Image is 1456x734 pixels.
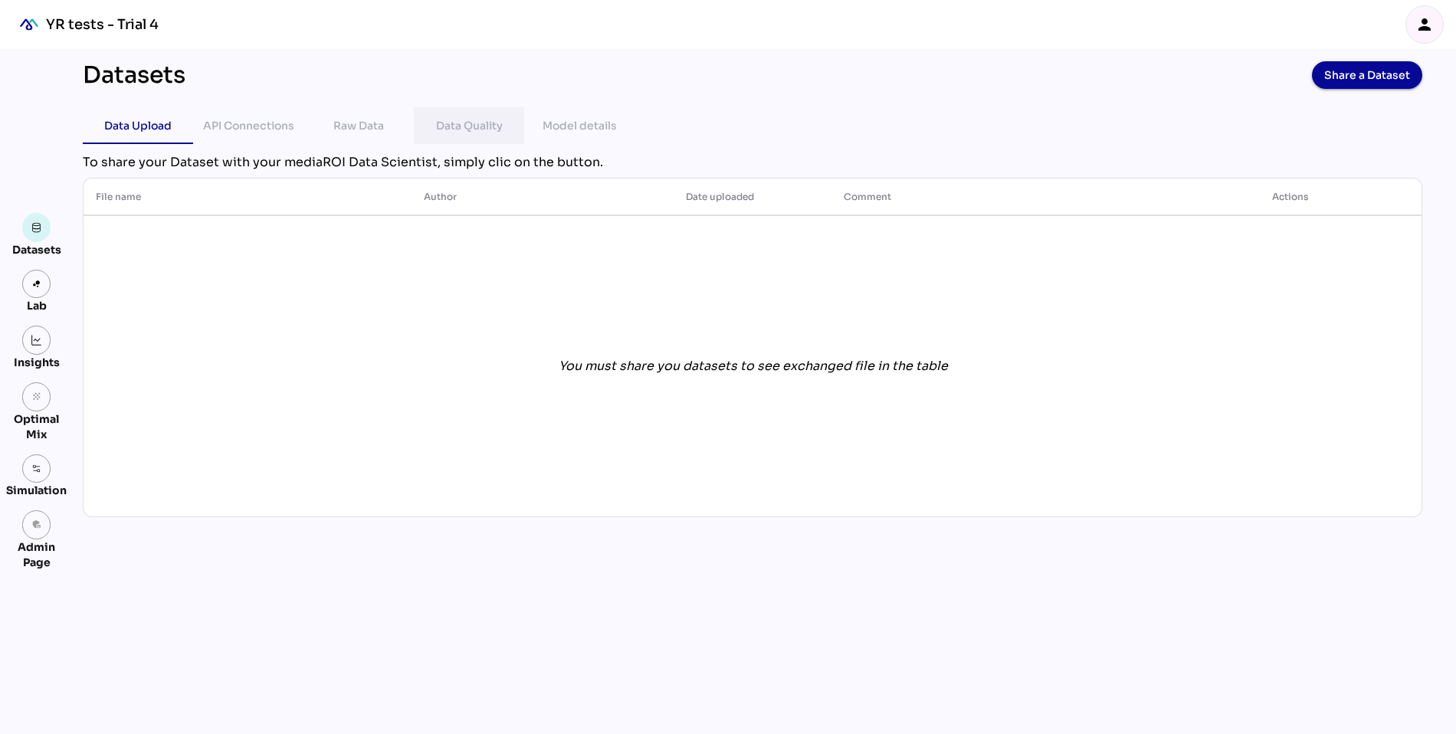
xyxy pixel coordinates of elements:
[46,15,159,34] div: YR tests - Trial 4
[333,116,384,135] div: Raw Data
[6,411,67,442] div: Optimal Mix
[104,116,172,135] div: Data Upload
[20,298,54,313] div: Lab
[559,357,948,375] div: You must share you datasets to see exchanged file in the table
[84,179,412,215] th: File name
[543,116,617,135] div: Model details
[412,179,674,215] th: Author
[436,116,503,135] div: Data Quality
[203,116,294,135] div: API Connections
[6,539,67,570] div: Admin Page
[1312,61,1422,89] button: Share a Dataset
[6,483,67,498] div: Simulation
[14,355,60,370] div: Insights
[1324,64,1410,86] span: Share a Dataset
[12,242,61,257] div: Datasets
[31,392,42,402] i: grain
[31,519,42,530] i: admin_panel_settings
[674,179,831,215] th: Date uploaded
[31,335,42,346] img: graph.svg
[1159,179,1422,215] th: Actions
[12,8,46,41] div: mediaROI
[83,153,1422,172] div: To share your Dataset with your mediaROI Data Scientist, simply clic on the button.
[83,61,185,89] div: Datasets
[31,464,42,474] img: settings.svg
[1415,15,1434,34] i: person
[31,279,42,290] img: lab.svg
[31,222,42,233] img: data.svg
[831,179,1159,215] th: Comment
